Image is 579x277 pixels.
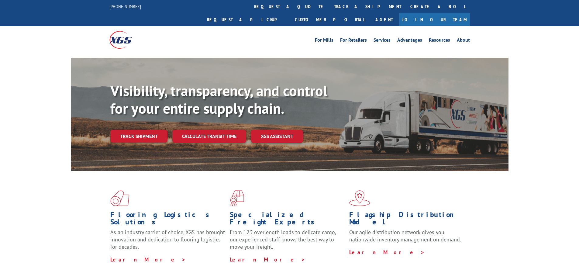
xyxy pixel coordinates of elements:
a: [PHONE_NUMBER] [109,3,141,9]
img: xgs-icon-focused-on-flooring-red [230,190,244,206]
p: From 123 overlength loads to delicate cargo, our experienced staff knows the best way to move you... [230,229,345,256]
h1: Flooring Logistics Solutions [110,211,225,229]
a: Track shipment [110,130,167,143]
a: XGS ASSISTANT [251,130,303,143]
a: Resources [429,38,450,44]
img: xgs-icon-total-supply-chain-intelligence-red [110,190,129,206]
h1: Specialized Freight Experts [230,211,345,229]
b: Visibility, transparency, and control for your entire supply chain. [110,81,327,118]
a: Advantages [397,38,422,44]
a: Request a pickup [202,13,290,26]
a: Services [374,38,391,44]
span: As an industry carrier of choice, XGS has brought innovation and dedication to flooring logistics... [110,229,225,250]
img: xgs-icon-flagship-distribution-model-red [349,190,370,206]
a: Agent [369,13,399,26]
span: Our agile distribution network gives you nationwide inventory management on demand. [349,229,461,243]
a: For Mills [315,38,333,44]
a: Customer Portal [290,13,369,26]
h1: Flagship Distribution Model [349,211,464,229]
a: Learn More > [349,249,425,256]
a: About [457,38,470,44]
a: Learn More > [230,256,305,263]
a: For Retailers [340,38,367,44]
a: Join Our Team [399,13,470,26]
a: Calculate transit time [172,130,246,143]
a: Learn More > [110,256,186,263]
